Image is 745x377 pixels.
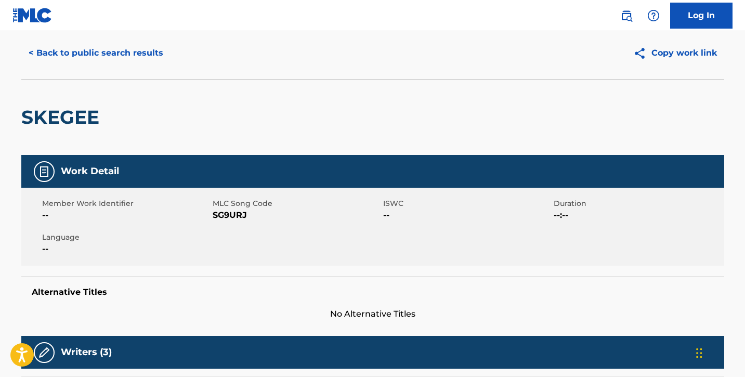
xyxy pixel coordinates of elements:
[647,9,660,22] img: help
[213,198,381,209] span: MLC Song Code
[626,40,724,66] button: Copy work link
[21,106,104,129] h2: SKEGEE
[693,327,745,377] iframe: Chat Widget
[21,308,724,320] span: No Alternative Titles
[633,47,651,60] img: Copy work link
[42,243,210,255] span: --
[42,232,210,243] span: Language
[213,209,381,222] span: SG9URJ
[61,346,112,358] h5: Writers (3)
[42,209,210,222] span: --
[32,287,714,297] h5: Alternative Titles
[21,40,171,66] button: < Back to public search results
[42,198,210,209] span: Member Work Identifier
[12,8,53,23] img: MLC Logo
[61,165,119,177] h5: Work Detail
[620,9,633,22] img: search
[616,5,637,26] a: Public Search
[38,346,50,359] img: Writers
[696,337,702,369] div: Drag
[554,209,722,222] span: --:--
[670,3,733,29] a: Log In
[643,5,664,26] div: Help
[383,209,551,222] span: --
[554,198,722,209] span: Duration
[38,165,50,178] img: Work Detail
[383,198,551,209] span: ISWC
